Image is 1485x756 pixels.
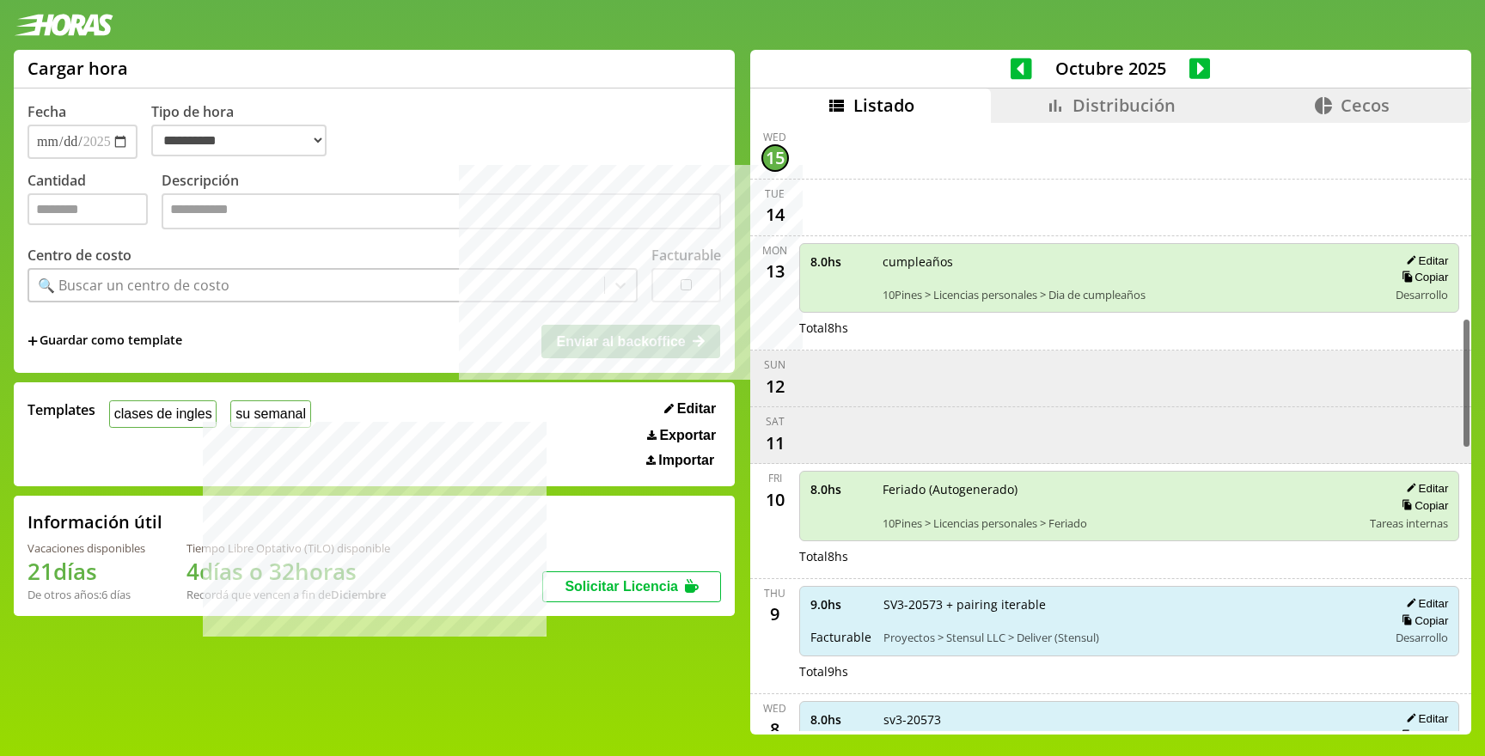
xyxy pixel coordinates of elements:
span: 8.0 hs [810,711,871,728]
h1: 4 días o 32 horas [186,556,390,587]
span: +Guardar como template [27,332,182,351]
div: 15 [761,144,789,172]
div: 11 [761,429,789,456]
button: Editar [1401,253,1448,268]
span: sv3-20573 [883,711,1377,728]
div: 10 [761,485,789,513]
div: Tue [765,186,785,201]
div: Mon [762,243,787,258]
span: 10Pines > Licencias personales > Feriado [883,515,1359,531]
div: Total 8 hs [799,548,1460,564]
div: Total 9 hs [799,663,1460,680]
span: Distribución [1072,94,1176,117]
span: Facturable [810,629,871,645]
div: 9 [761,601,789,628]
button: Solicitar Licencia [542,571,721,602]
div: 14 [761,201,789,229]
span: Tareas internas [1370,515,1448,531]
div: Wed [763,130,786,144]
div: 13 [761,258,789,285]
span: Listado [853,94,914,117]
h2: Información útil [27,510,162,533]
span: Editar [677,401,716,417]
div: 8 [761,716,789,743]
div: Wed [763,701,786,716]
button: Editar [1401,596,1448,611]
span: 8.0 hs [810,253,871,270]
span: 10Pines > Licencias personales > Dia de cumpleaños [883,287,1377,302]
button: Editar [1401,711,1448,726]
span: Proyectos > Stensul LLC > Deliver (Stensul) [883,630,1377,645]
span: 8.0 hs [810,481,871,497]
img: logotipo [14,14,113,36]
span: Exportar [659,428,716,443]
button: Copiar [1396,729,1448,743]
button: Copiar [1396,498,1448,513]
div: Recordá que vencen a fin de [186,587,390,602]
label: Fecha [27,102,66,121]
b: Diciembre [331,587,386,602]
input: Cantidad [27,193,148,225]
span: Importar [658,453,714,468]
div: Thu [764,586,785,601]
div: Vacaciones disponibles [27,540,145,556]
label: Centro de costo [27,246,131,265]
button: clases de ingles [109,400,217,427]
span: Desarrollo [1396,287,1448,302]
div: 🔍 Buscar un centro de costo [38,276,229,295]
label: Cantidad [27,171,162,234]
div: Sat [766,414,785,429]
textarea: Descripción [162,193,721,229]
button: su semanal [230,400,310,427]
div: 12 [761,372,789,399]
span: Desarrollo [1396,630,1448,645]
h1: Cargar hora [27,57,128,80]
label: Facturable [651,246,721,265]
span: SV3-20573 + pairing iterable [883,596,1377,613]
span: 9.0 hs [810,596,871,613]
span: Cecos [1341,94,1390,117]
span: cumpleaños [883,253,1377,270]
button: Editar [1401,481,1448,496]
select: Tipo de hora [151,125,327,156]
span: + [27,332,38,351]
button: Editar [659,400,721,418]
div: Total 8 hs [799,320,1460,336]
div: scrollable content [750,123,1471,732]
button: Copiar [1396,613,1448,628]
label: Tipo de hora [151,102,340,159]
div: Fri [768,471,782,485]
button: Copiar [1396,270,1448,284]
span: Feriado (Autogenerado) [883,481,1359,497]
button: Exportar [642,427,721,444]
div: Tiempo Libre Optativo (TiLO) disponible [186,540,390,556]
span: Octubre 2025 [1032,57,1189,80]
span: Templates [27,400,95,419]
h1: 21 días [27,556,145,587]
div: Sun [764,357,785,372]
span: Solicitar Licencia [565,579,678,594]
div: De otros años: 6 días [27,587,145,602]
label: Descripción [162,171,721,234]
